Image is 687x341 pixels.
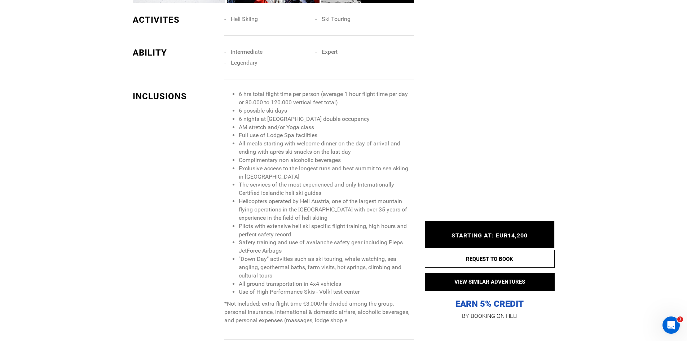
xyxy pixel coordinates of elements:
[677,316,683,322] span: 1
[662,316,680,334] iframe: Intercom live chat
[239,165,414,181] li: Exclusive access to the longest runs and best summit to sea skiing in [GEOGRAPHIC_DATA]
[239,140,414,156] li: All meals starting with welcome dinner on the day of arrival and ending with après ski snacks on ...
[133,47,219,59] div: ABILITY
[239,131,414,140] li: Full use of Lodge Spa facilities
[239,197,414,222] li: Helicopters operated by Heli Austria, one of the largest mountain flying operations in the [GEOGR...
[231,59,257,66] span: Legendary
[239,255,414,280] li: "Down Day" activities such as ski touring, whale watching, sea angling, geothermal baths, farm vi...
[425,226,555,310] p: EARN 5% CREDIT
[425,250,555,268] button: REQUEST TO BOOK
[231,48,263,55] span: Intermediate
[425,273,555,291] button: VIEW SIMILAR ADVENTURES
[239,115,414,123] li: 6 nights at [GEOGRAPHIC_DATA] double occupancy
[231,16,258,22] span: Heli Skiing
[239,181,414,197] li: The services of the most experienced and only Internationally Certified Icelandic heli ski guides
[239,107,414,115] li: 6 possible ski days
[239,280,414,288] li: All ground transportation in 4x4 vehicles
[133,14,219,26] div: ACTIVITES
[425,311,555,321] p: BY BOOKING ON HELI
[322,16,351,22] span: Ski Touring
[239,288,414,296] li: Use of High Performance Skis - Völkl test center
[239,222,414,239] li: Pilots with extensive heli ski specific flight training, high hours and perfect safety record
[239,123,414,132] li: AM stretch and/or Yoga class
[133,90,219,102] div: INCLUSIONS
[239,90,414,107] li: 6 hrs total flight time per person (average 1 hour flight time per day or 80.000 to 120.000 verti...
[224,300,414,325] p: *Not Included: extra flight time €3,000/hr divided among the group, personal insurance, internati...
[239,156,414,165] li: Complimentary non alcoholic beverages
[452,232,528,239] span: STARTING AT: EUR14,200
[322,48,338,55] span: Expert
[239,239,414,255] li: Safety training and use of avalanche safety gear including Pieps JetForce Airbags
